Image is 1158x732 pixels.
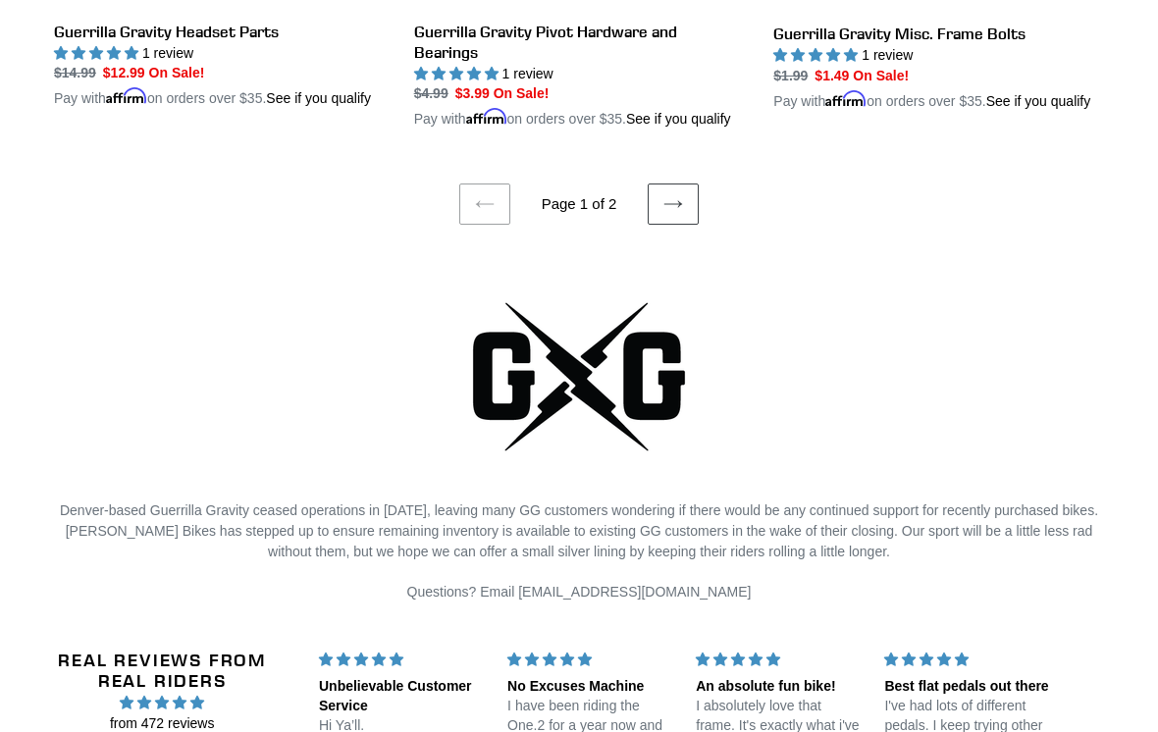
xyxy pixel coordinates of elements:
[60,502,1098,518] span: Denver-based Guerrilla Gravity ceased operations in [DATE], leaving many GG customers wondering i...
[319,677,484,715] div: Unbelievable Customer Service
[696,677,861,697] div: An absolute fun bike!
[58,692,266,713] span: 4.96 stars
[696,650,861,670] div: 5 stars
[58,650,266,692] h2: Real Reviews from Real Riders
[54,582,1104,602] p: Questions? Email [EMAIL_ADDRESS][DOMAIN_NAME]
[884,677,1049,697] div: Best flat pedals out there
[507,650,672,670] div: 5 stars
[319,650,484,670] div: 5 stars
[514,193,644,216] li: Page 1 of 2
[884,650,1049,670] div: 5 stars
[66,523,1093,559] span: [PERSON_NAME] Bikes has stepped up to ensure remaining inventory is available to existing GG cust...
[507,677,672,697] div: No Excuses Machine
